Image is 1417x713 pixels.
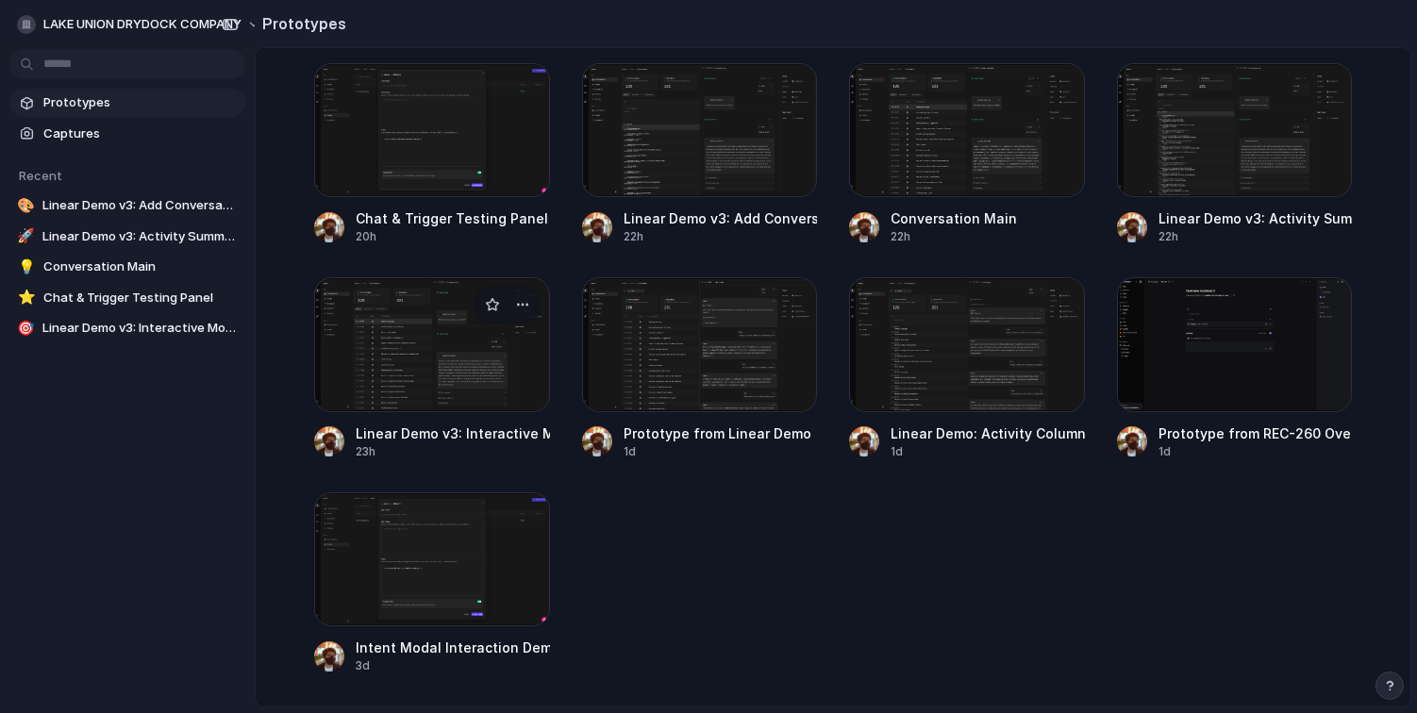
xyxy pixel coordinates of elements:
div: 🎯 [17,319,35,338]
a: Captures [9,120,245,148]
a: 🚀Linear Demo v3: Activity Summary Addition [9,223,245,251]
div: 20h [356,228,548,245]
div: 3d [356,657,550,674]
div: 23h [356,443,550,460]
a: Linear Demo: Activity Column AdditionLinear Demo: Activity Column Addition1d [849,277,1085,459]
span: LAKE UNION DRYDOCK COMPANY [43,15,242,34]
span: Linear Demo v3: Activity Summary Addition [42,227,238,246]
div: 🎨 [17,196,35,215]
a: Prototype from REC-260 Overview DashboardPrototype from REC-260 Overview Dashboard1d [1117,277,1353,459]
span: Linear Demo v3: Interactive Modal Toggle [42,319,238,338]
span: Chat & Trigger Testing Panel [43,289,238,307]
a: Conversation MainConversation Main22h [849,63,1085,245]
span: Linear Demo v3: Add Conversation Column [42,196,238,215]
div: Prototype from Linear Demo [624,423,811,443]
div: Intent Modal Interaction Demo [356,638,550,657]
div: Linear Demo v3: Interactive Modal Toggle [356,423,550,443]
a: Prototype from Linear DemoPrototype from Linear Demo1d [582,277,818,459]
span: Conversation Main [43,257,238,276]
a: 🎨Linear Demo v3: Add Conversation Column [9,191,245,220]
a: Intent Modal Interaction DemoIntent Modal Interaction Demo3d [314,492,550,674]
div: 1d [891,443,1085,460]
div: Linear Demo v3: Activity Summary Addition [1159,208,1353,228]
div: 22h [1159,228,1353,245]
a: Linear Demo v3: Activity Summary AdditionLinear Demo v3: Activity Summary Addition22h [1117,63,1353,245]
a: 🎯Linear Demo v3: Interactive Modal Toggle [9,314,245,342]
a: Linear Demo v3: Add Conversation ColumnLinear Demo v3: Add Conversation Column22h [582,63,818,245]
div: Prototype from REC-260 Overview Dashboard [1159,423,1353,443]
div: 22h [624,228,818,245]
span: Captures [43,124,238,143]
div: 💡 [17,257,36,276]
a: Linear Demo v3: Interactive Modal ToggleLinear Demo v3: Interactive Modal Toggle23h [314,277,550,459]
a: Prototypes [9,89,245,117]
span: Prototypes [43,93,238,112]
span: Recent [19,168,62,183]
div: 🚀 [17,227,35,246]
div: Conversation Main [891,208,1017,228]
div: ⭐ [17,289,36,307]
div: Linear Demo v3: Add Conversation Column [624,208,818,228]
button: LAKE UNION DRYDOCK COMPANY [9,9,271,40]
div: Chat & Trigger Testing Panel [356,208,548,228]
a: Chat & Trigger Testing PanelChat & Trigger Testing Panel20h [314,63,550,245]
a: ⭐Chat & Trigger Testing Panel [9,284,245,312]
div: 1d [624,443,811,460]
a: 💡Conversation Main [9,253,245,281]
div: 22h [891,228,1017,245]
h2: Prototypes [255,12,346,35]
div: Linear Demo: Activity Column Addition [891,423,1085,443]
div: 1d [1159,443,1353,460]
